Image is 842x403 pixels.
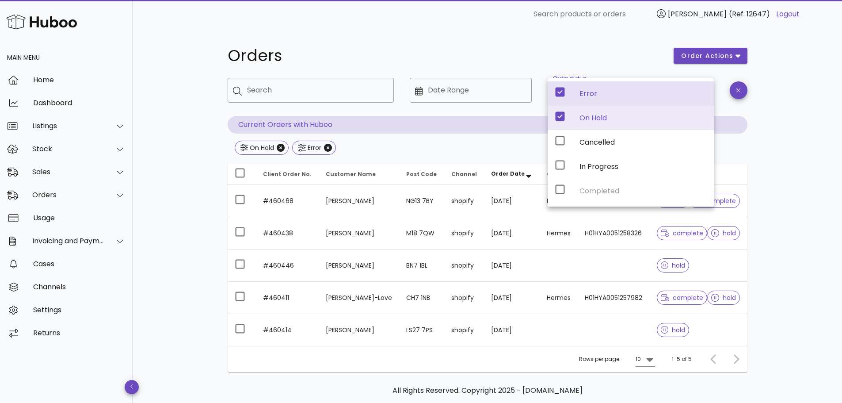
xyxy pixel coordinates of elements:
td: [PERSON_NAME] [319,314,399,346]
span: complete [661,230,704,236]
div: Channels [33,283,126,291]
td: #460411 [256,282,319,314]
td: [DATE] [484,185,540,217]
td: Hermes [540,217,578,249]
div: Rows per page: [579,346,655,372]
td: H01HYA0051258326 [578,217,649,249]
div: Invoicing and Payments [32,237,104,245]
p: Current Orders with Huboo [228,116,747,134]
td: shopify [444,185,484,217]
td: shopify [444,249,484,282]
p: All Rights Reserved. Copyright 2025 - [DOMAIN_NAME] [235,385,740,396]
td: #460414 [256,314,319,346]
div: Returns [33,329,126,337]
span: Client Order No. [263,170,312,178]
td: [DATE] [484,217,540,249]
span: hold [711,295,736,301]
td: NG13 7BY [399,185,444,217]
div: Error [306,143,321,152]
td: #460446 [256,249,319,282]
td: BN7 1BL [399,249,444,282]
th: Customer Name [319,164,399,185]
div: Cases [33,260,126,268]
span: Customer Name [326,170,376,178]
span: Carrier [547,170,568,178]
td: [PERSON_NAME] [319,249,399,282]
td: shopify [444,282,484,314]
label: Order status [553,75,586,82]
a: Logout [776,9,800,19]
th: Order Date: Sorted descending. Activate to remove sorting. [484,164,540,185]
div: Listings [32,122,104,130]
td: shopify [444,314,484,346]
td: [PERSON_NAME]-Love [319,282,399,314]
td: Hermes [540,185,578,217]
td: #460438 [256,217,319,249]
td: [DATE] [484,314,540,346]
div: On Hold [248,143,274,152]
div: 10Rows per page: [636,352,655,366]
div: 10 [636,355,641,363]
td: Hermes [540,282,578,314]
td: [PERSON_NAME] [319,185,399,217]
div: Usage [33,214,126,222]
td: [PERSON_NAME] [319,217,399,249]
div: Home [33,76,126,84]
span: Channel [451,170,477,178]
div: Settings [33,306,126,314]
th: Post Code [399,164,444,185]
span: Post Code [406,170,437,178]
span: hold [661,262,686,269]
span: hold [661,327,686,333]
div: In Progress [579,162,707,171]
span: order actions [681,51,734,61]
td: LS27 7PS [399,314,444,346]
td: #460468 [256,185,319,217]
td: [DATE] [484,282,540,314]
div: Dashboard [33,99,126,107]
div: On Hold [579,114,707,122]
div: Orders [32,191,104,199]
img: Huboo Logo [6,12,77,31]
th: Channel [444,164,484,185]
span: hold [711,230,736,236]
span: [PERSON_NAME] [668,9,727,19]
h1: Orders [228,48,663,64]
span: complete [661,295,704,301]
button: Close [324,144,332,152]
th: Carrier [540,164,578,185]
td: shopify [444,217,484,249]
div: 1-5 of 5 [672,355,692,363]
th: Client Order No. [256,164,319,185]
div: Sales [32,168,104,176]
span: (Ref: 12647) [729,9,770,19]
div: Cancelled [579,138,707,146]
button: Close [277,144,285,152]
span: Order Date [491,170,525,177]
td: M18 7QW [399,217,444,249]
div: Stock [32,145,104,153]
div: Error [579,89,707,98]
td: H01HYA0051257982 [578,282,649,314]
td: CH7 1NB [399,282,444,314]
button: order actions [674,48,747,64]
span: complete [693,198,736,204]
td: [DATE] [484,249,540,282]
